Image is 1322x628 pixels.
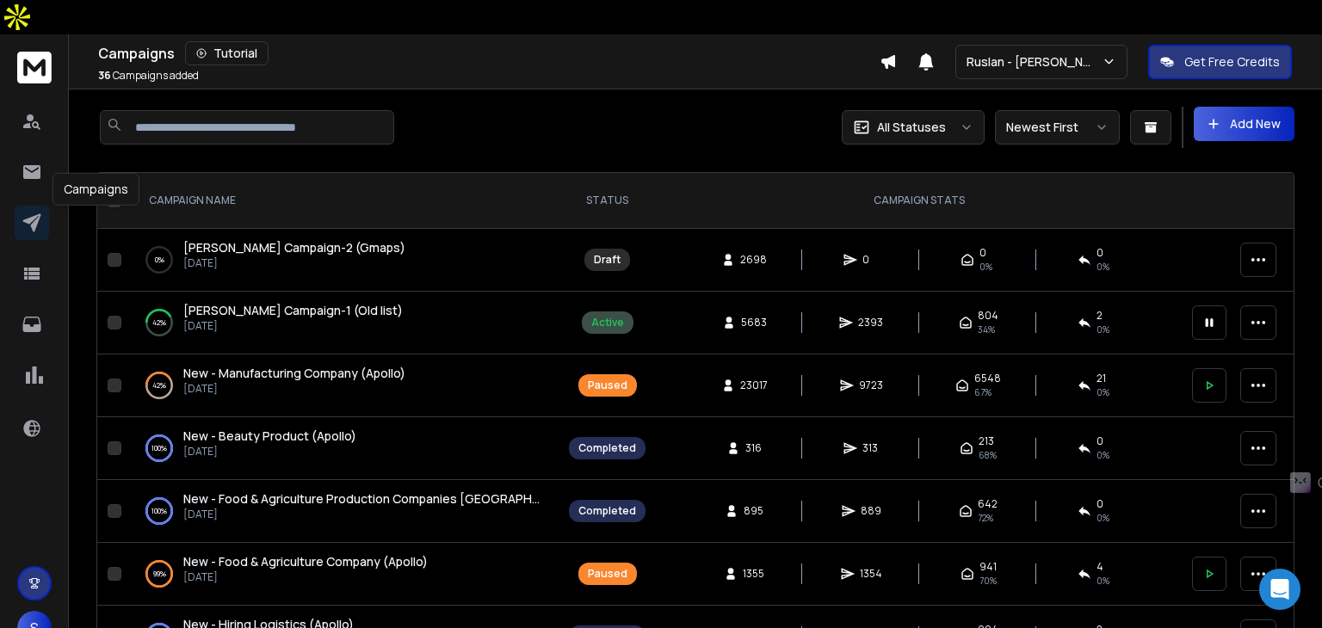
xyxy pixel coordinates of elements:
[974,385,991,399] span: 67 %
[128,480,559,543] td: 100%New - Food & Agriculture Production Companies [GEOGRAPHIC_DATA] (G Map)[DATE]
[978,497,998,511] span: 642
[128,543,559,606] td: 99%New - Food & Agriculture Company (Apollo)[DATE]
[128,417,559,480] td: 100%New - Beauty Product (Apollo)[DATE]
[862,441,880,455] span: 313
[153,565,166,582] p: 99 %
[183,365,405,382] a: New - Manufacturing Company (Apollo)
[979,246,986,260] span: 0
[1259,569,1300,610] div: Open Intercom Messenger
[183,319,403,333] p: [DATE]
[741,316,767,329] span: 5683
[183,490,541,508] a: New - Food & Agriculture Production Companies [GEOGRAPHIC_DATA] (G Map)
[594,253,621,267] div: Draft
[967,53,1102,71] p: Ruslan - [PERSON_NAME]
[1097,574,1109,588] span: 0 %
[183,365,405,381] span: New - Manufacturing Company (Apollo)
[860,567,882,581] span: 1354
[979,574,997,588] span: 70 %
[578,504,636,518] div: Completed
[183,302,403,319] a: [PERSON_NAME] Campaign-1 (Old list)
[979,448,997,462] span: 68 %
[995,110,1120,145] button: Newest First
[98,68,111,83] span: 36
[862,253,880,267] span: 0
[152,314,166,331] p: 42 %
[1097,372,1106,385] span: 21
[183,239,405,256] span: [PERSON_NAME] Campaign-2 (Gmaps)
[877,119,946,136] p: All Statuses
[183,382,405,396] p: [DATE]
[559,173,656,229] th: STATUS
[1097,560,1103,574] span: 4
[1097,323,1109,336] span: 0 %
[858,316,883,329] span: 2393
[53,173,139,206] div: Campaigns
[128,229,559,292] td: 0%[PERSON_NAME] Campaign-2 (Gmaps)[DATE]
[128,292,559,354] td: 42%[PERSON_NAME] Campaign-1 (Old list)[DATE]
[185,41,269,65] button: Tutorial
[183,239,405,256] a: [PERSON_NAME] Campaign-2 (Gmaps)
[183,553,428,570] a: New - Food & Agriculture Company (Apollo)
[183,428,356,445] a: New - Beauty Product (Apollo)
[183,570,428,584] p: [DATE]
[978,511,993,525] span: 72 %
[1097,260,1109,274] span: 0%
[588,567,627,581] div: Paused
[1097,448,1109,462] span: 0 %
[740,379,768,392] span: 23017
[1097,434,1103,448] span: 0
[979,260,992,274] span: 0%
[155,251,164,268] p: 0 %
[745,441,763,455] span: 316
[183,490,635,507] span: New - Food & Agriculture Production Companies [GEOGRAPHIC_DATA] (G Map)
[98,41,880,65] div: Campaigns
[578,441,636,455] div: Completed
[183,508,541,521] p: [DATE]
[978,309,998,323] span: 804
[1184,53,1280,71] p: Get Free Credits
[859,379,883,392] span: 9723
[1148,45,1292,79] button: Get Free Credits
[1097,497,1103,511] span: 0
[861,504,881,518] span: 889
[183,445,356,459] p: [DATE]
[979,434,994,448] span: 213
[183,256,405,270] p: [DATE]
[183,553,428,570] span: New - Food & Agriculture Company (Apollo)
[1194,107,1294,141] button: Add New
[183,428,356,444] span: New - Beauty Product (Apollo)
[1097,246,1103,260] span: 0
[740,253,767,267] span: 2698
[128,173,559,229] th: CAMPAIGN NAME
[979,560,997,574] span: 941
[656,173,1182,229] th: CAMPAIGN STATS
[974,372,1001,385] span: 6548
[978,323,995,336] span: 34 %
[588,379,627,392] div: Paused
[743,567,764,581] span: 1355
[128,354,559,417] td: 42%New - Manufacturing Company (Apollo)[DATE]
[152,377,166,394] p: 42 %
[151,502,167,520] p: 100 %
[1097,309,1103,323] span: 2
[1097,511,1109,525] span: 0 %
[1097,385,1109,399] span: 0 %
[744,504,763,518] span: 895
[591,316,624,329] div: Active
[151,440,167,457] p: 100 %
[98,69,199,83] p: Campaigns added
